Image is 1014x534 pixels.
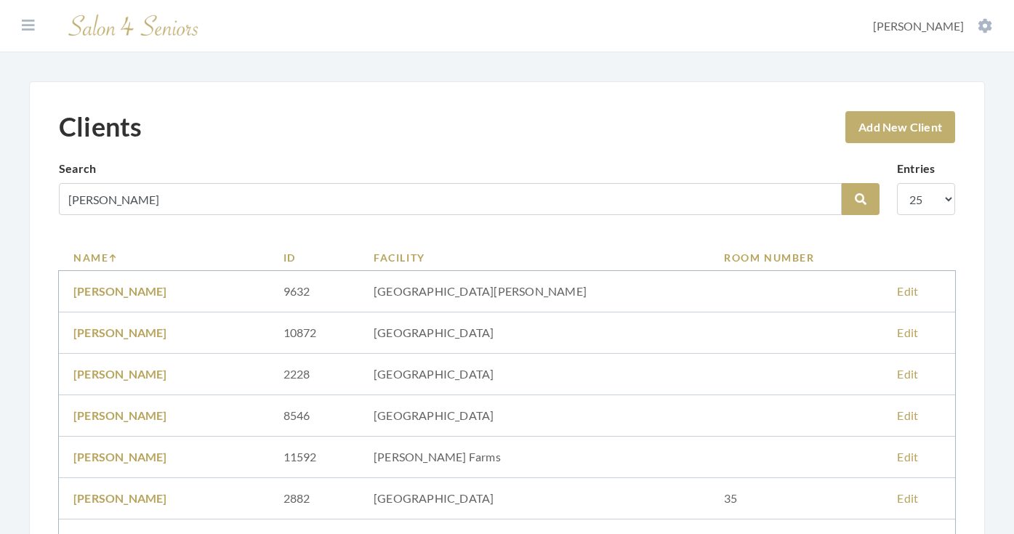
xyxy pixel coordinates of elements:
[59,183,842,215] input: Search by name, facility or room number
[359,312,709,354] td: [GEOGRAPHIC_DATA]
[269,354,359,395] td: 2228
[374,250,695,265] a: Facility
[724,250,868,265] a: Room Number
[59,160,96,177] label: Search
[59,111,142,142] h1: Clients
[897,408,918,422] a: Edit
[73,450,167,464] a: [PERSON_NAME]
[359,437,709,478] td: [PERSON_NAME] Farms
[73,491,167,505] a: [PERSON_NAME]
[897,367,918,381] a: Edit
[897,160,935,177] label: Entries
[73,367,167,381] a: [PERSON_NAME]
[283,250,345,265] a: ID
[269,312,359,354] td: 10872
[869,18,997,34] button: [PERSON_NAME]
[359,395,709,437] td: [GEOGRAPHIC_DATA]
[269,271,359,312] td: 9632
[73,284,167,298] a: [PERSON_NAME]
[897,325,918,339] a: Edit
[269,395,359,437] td: 8546
[873,19,964,33] span: [PERSON_NAME]
[897,450,918,464] a: Edit
[73,408,167,422] a: [PERSON_NAME]
[897,284,918,298] a: Edit
[359,478,709,519] td: [GEOGRAPHIC_DATA]
[709,478,882,519] td: 35
[269,478,359,519] td: 2882
[359,354,709,395] td: [GEOGRAPHIC_DATA]
[269,437,359,478] td: 11592
[73,325,167,339] a: [PERSON_NAME]
[61,9,206,43] img: Salon 4 Seniors
[359,271,709,312] td: [GEOGRAPHIC_DATA][PERSON_NAME]
[73,250,254,265] a: Name
[845,111,955,143] a: Add New Client
[897,491,918,505] a: Edit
